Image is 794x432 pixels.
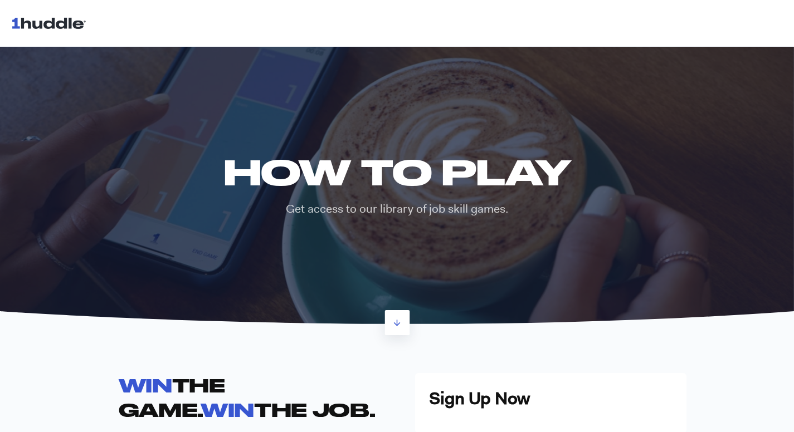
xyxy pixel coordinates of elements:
[201,399,254,420] span: WIN
[429,387,673,410] h3: Sign Up Now
[119,374,376,420] strong: THE GAME. THE JOB.
[215,201,579,217] p: Get access to our library of job skill games.
[119,374,172,396] span: WIN
[11,12,91,33] img: 1huddle
[215,151,579,192] h1: HOW TO PLAY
